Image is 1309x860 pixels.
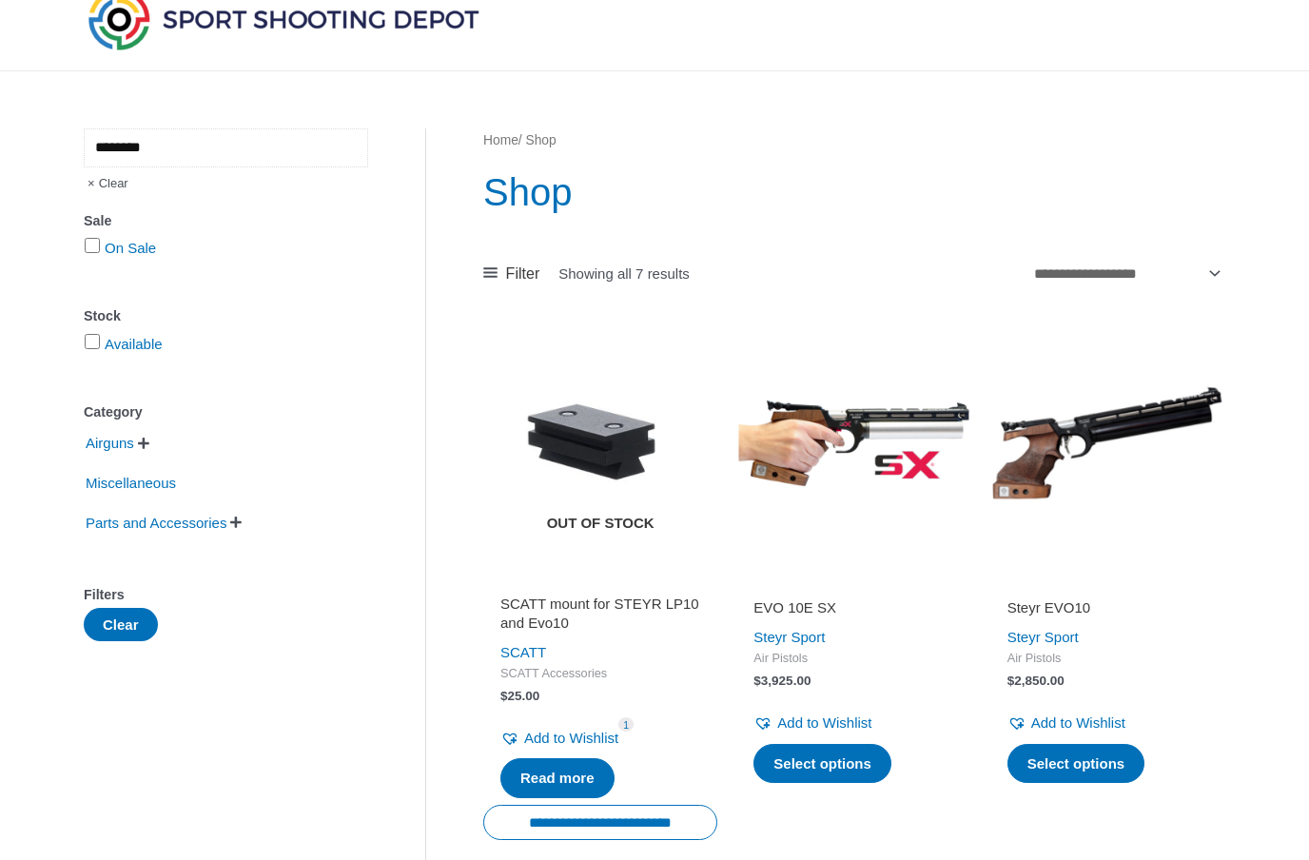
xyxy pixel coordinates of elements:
[753,651,953,667] span: Air Pistols
[1007,674,1015,688] span: $
[1007,598,1207,617] h2: Steyr EVO10
[84,207,368,235] div: Sale
[84,427,136,459] span: Airguns
[230,516,242,529] span: 
[483,326,717,560] a: Out of stock
[500,689,539,703] bdi: 25.00
[498,502,703,546] span: Out of stock
[753,629,825,645] a: Steyr Sport
[483,260,539,288] a: Filter
[1007,710,1125,736] a: Add to Wishlist
[753,744,891,784] a: Select options for “EVO 10E SX”
[558,266,690,281] p: Showing all 7 results
[990,326,1224,560] img: Steyr EVO10
[84,434,136,450] a: Airguns
[138,437,149,450] span: 
[483,326,717,560] img: SCATT mount for STEYR LP10 and Evo10
[753,598,953,624] a: EVO 10E SX
[1007,674,1065,688] bdi: 2,850.00
[753,674,761,688] span: $
[618,717,634,732] span: 1
[1026,257,1224,290] select: Shop order
[777,714,871,731] span: Add to Wishlist
[753,674,811,688] bdi: 3,925.00
[84,581,368,609] div: Filters
[500,572,700,595] iframe: Customer reviews powered by Trustpilot
[483,128,1224,153] nav: Breadcrumb
[84,399,368,426] div: Category
[500,666,700,682] span: SCATT Accessories
[1007,744,1145,784] a: Select options for “Steyr EVO10”
[105,336,163,352] a: Available
[506,260,540,288] span: Filter
[84,507,228,539] span: Parts and Accessories
[1007,651,1207,667] span: Air Pistols
[500,689,508,703] span: $
[105,240,156,256] a: On Sale
[84,303,368,330] div: Stock
[736,326,970,560] img: EVO 10E SX
[500,595,700,632] h2: SCATT mount for STEYR LP10 and Evo10
[1007,572,1207,595] iframe: Customer reviews powered by Trustpilot
[84,513,228,529] a: Parts and Accessories
[500,725,618,752] a: Add to Wishlist
[84,467,178,499] span: Miscellaneous
[500,758,615,798] a: Read more about “SCATT mount for STEYR LP10 and Evo10”
[753,598,953,617] h2: EVO 10E SX
[1007,598,1207,624] a: Steyr EVO10
[483,133,518,147] a: Home
[1031,714,1125,731] span: Add to Wishlist
[84,474,178,490] a: Miscellaneous
[84,608,158,641] button: Clear
[84,167,128,200] span: Clear
[85,334,100,349] input: Available
[753,710,871,736] a: Add to Wishlist
[483,166,1224,219] h1: Shop
[753,572,953,595] iframe: Customer reviews powered by Trustpilot
[524,730,618,746] span: Add to Wishlist
[500,644,546,660] a: SCATT
[1007,629,1079,645] a: Steyr Sport
[85,238,100,253] input: On Sale
[500,595,700,639] a: SCATT mount for STEYR LP10 and Evo10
